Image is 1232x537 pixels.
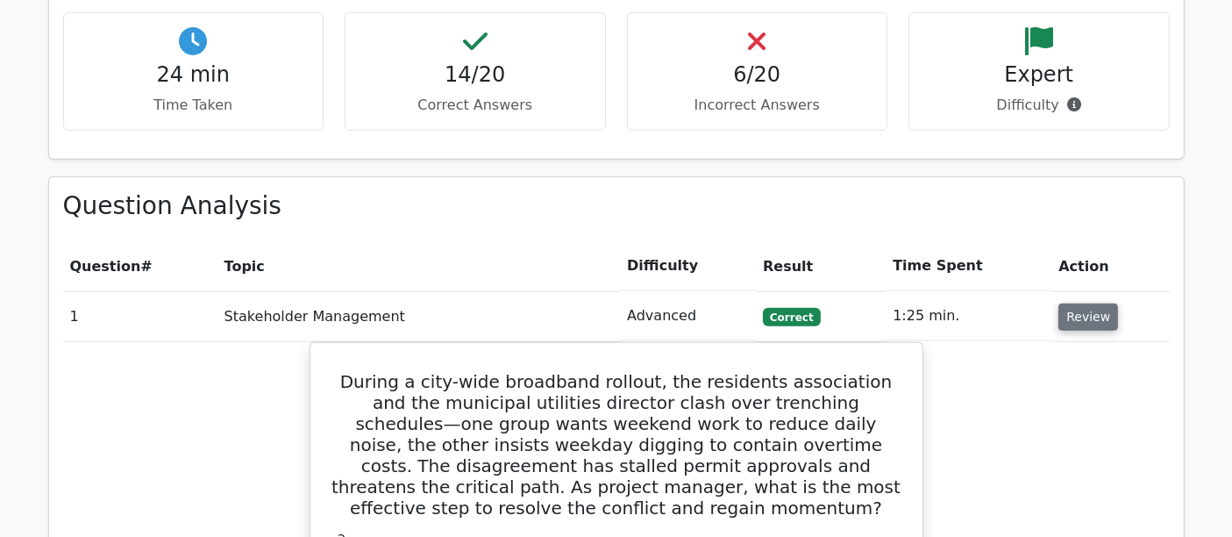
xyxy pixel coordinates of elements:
[886,291,1051,341] td: 1:25 min.
[331,371,901,519] h5: During a city-wide broadband rollout, the residents association and the municipal utilities direc...
[763,308,820,326] span: Correct
[923,62,1155,88] h4: Expert
[642,95,873,116] p: Incorrect Answers
[217,291,620,341] td: Stakeholder Management
[1058,304,1118,331] button: Review
[63,191,1170,221] h3: Question Analysis
[360,95,591,116] p: Correct Answers
[756,241,886,291] th: Result
[63,291,217,341] td: 1
[620,291,756,341] td: Advanced
[923,95,1155,116] p: Difficulty
[886,241,1051,291] th: Time Spent
[63,241,217,291] th: #
[78,62,310,88] h4: 24 min
[620,241,756,291] th: Difficulty
[360,62,591,88] h4: 14/20
[217,241,620,291] th: Topic
[70,258,141,275] span: Question
[642,62,873,88] h4: 6/20
[78,95,310,116] p: Time Taken
[1051,241,1169,291] th: Action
